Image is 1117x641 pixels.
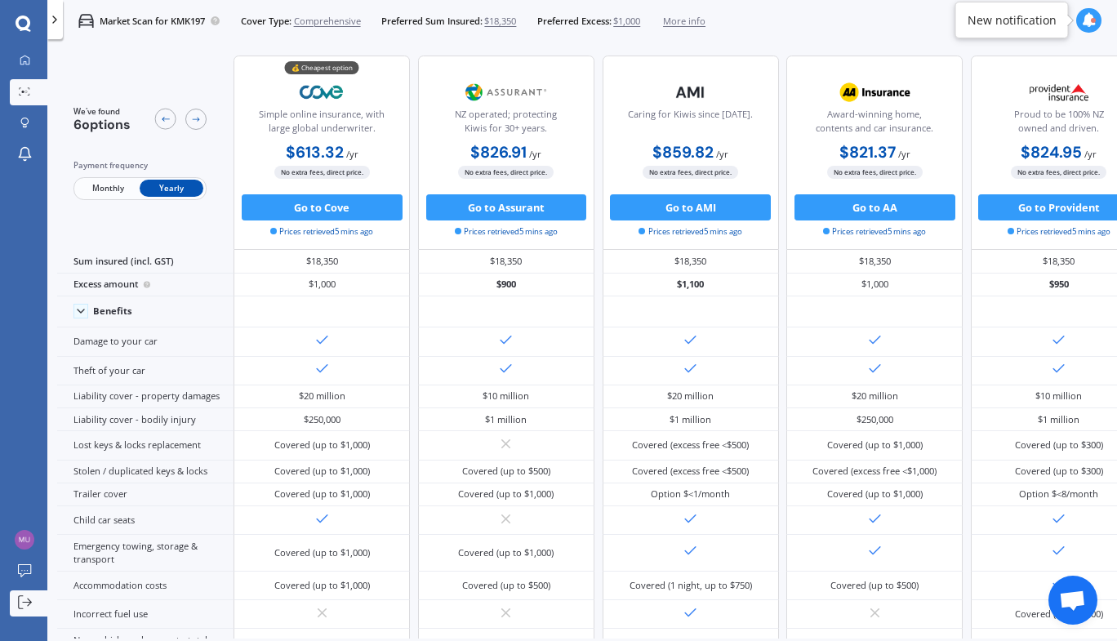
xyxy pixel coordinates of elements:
[786,250,963,273] div: $18,350
[1021,142,1082,162] b: $824.95
[93,305,132,317] div: Benefits
[667,389,714,403] div: $20 million
[798,108,951,140] div: Award-winning home, contents and car insurance.
[57,600,234,629] div: Incorrect fuel use
[648,76,734,109] img: AMI-text-1.webp
[827,487,923,501] div: Covered (up to $1,000)
[458,546,554,559] div: Covered (up to $1,000)
[57,250,234,273] div: Sum insured (incl. GST)
[76,180,140,197] span: Monthly
[57,483,234,506] div: Trailer cover
[1015,438,1103,452] div: Covered (up to $300)
[274,579,370,592] div: Covered (up to $1,000)
[78,13,94,29] img: car.f15378c7a67c060ca3f3.svg
[643,166,738,178] span: No extra fees, direct price.
[603,250,779,273] div: $18,350
[1019,487,1098,501] div: Option $<8/month
[234,250,410,273] div: $18,350
[57,274,234,296] div: Excess amount
[470,142,527,162] b: $826.91
[274,465,370,478] div: Covered (up to $1,000)
[279,76,366,109] img: Cove.webp
[73,116,131,133] span: 6 options
[603,274,779,296] div: $1,100
[484,15,516,28] span: $18,350
[455,226,558,238] span: Prices retrieved 5 mins ago
[57,385,234,408] div: Liability cover - property damages
[73,106,131,118] span: We've found
[418,274,594,296] div: $900
[794,194,955,220] button: Go to AA
[1048,576,1097,625] a: Open chat
[15,530,34,550] img: 66415fdccb31d837759d2c673b2a03a6
[241,15,291,28] span: Cover Type:
[1011,166,1106,178] span: No extra fees, direct price.
[857,413,893,426] div: $250,000
[610,194,771,220] button: Go to AMI
[463,76,550,109] img: Assurant.png
[73,159,207,172] div: Payment frequency
[245,108,398,140] div: Simple online insurance, with large global underwriter.
[234,274,410,296] div: $1,000
[57,408,234,431] div: Liability cover - bodily injury
[286,142,344,162] b: $613.32
[381,15,483,28] span: Preferred Sum Insured:
[458,166,554,178] span: No extra fees, direct price.
[898,148,910,160] span: / yr
[639,226,741,238] span: Prices retrieved 5 mins ago
[968,12,1057,29] div: New notification
[242,194,403,220] button: Go to Cove
[458,487,554,501] div: Covered (up to $1,000)
[57,327,234,356] div: Damage to your car
[812,465,937,478] div: Covered (excess free <$1,000)
[1084,148,1097,160] span: / yr
[304,413,340,426] div: $250,000
[299,389,345,403] div: $20 million
[630,579,752,592] div: Covered (1 night, up to $750)
[827,438,923,452] div: Covered (up to $1,000)
[140,180,203,197] span: Yearly
[830,579,919,592] div: Covered (up to $500)
[274,546,370,559] div: Covered (up to $1,000)
[839,142,896,162] b: $821.37
[537,15,612,28] span: Preferred Excess:
[651,487,730,501] div: Option $<1/month
[485,413,527,426] div: $1 million
[1015,465,1103,478] div: Covered (up to $300)
[823,226,926,238] span: Prices retrieved 5 mins ago
[294,15,361,28] span: Comprehensive
[57,357,234,385] div: Theft of your car
[57,461,234,483] div: Stolen / duplicated keys & locks
[786,274,963,296] div: $1,000
[100,15,205,28] p: Market Scan for KMK197
[1016,76,1102,109] img: Provident.png
[462,579,550,592] div: Covered (up to $500)
[632,438,749,452] div: Covered (excess free <$500)
[1008,226,1110,238] span: Prices retrieved 5 mins ago
[426,194,587,220] button: Go to Assurant
[632,465,749,478] div: Covered (excess free <$500)
[418,250,594,273] div: $18,350
[663,15,705,28] span: More info
[1038,413,1079,426] div: $1 million
[57,535,234,571] div: Emergency towing, storage & transport
[270,226,373,238] span: Prices retrieved 5 mins ago
[716,148,728,160] span: / yr
[462,465,550,478] div: Covered (up to $500)
[346,148,358,160] span: / yr
[1035,389,1082,403] div: $10 million
[529,148,541,160] span: / yr
[613,15,640,28] span: $1,000
[831,76,918,109] img: AA.webp
[274,166,370,178] span: No extra fees, direct price.
[57,506,234,535] div: Child car seats
[285,61,359,74] div: 💰 Cheapest option
[274,487,370,501] div: Covered (up to $1,000)
[274,438,370,452] div: Covered (up to $1,000)
[670,413,711,426] div: $1 million
[429,108,583,140] div: NZ operated; protecting Kiwis for 30+ years.
[1015,608,1103,621] div: Covered (up to $500)
[57,572,234,600] div: Accommodation costs
[852,389,898,403] div: $20 million
[652,142,714,162] b: $859.82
